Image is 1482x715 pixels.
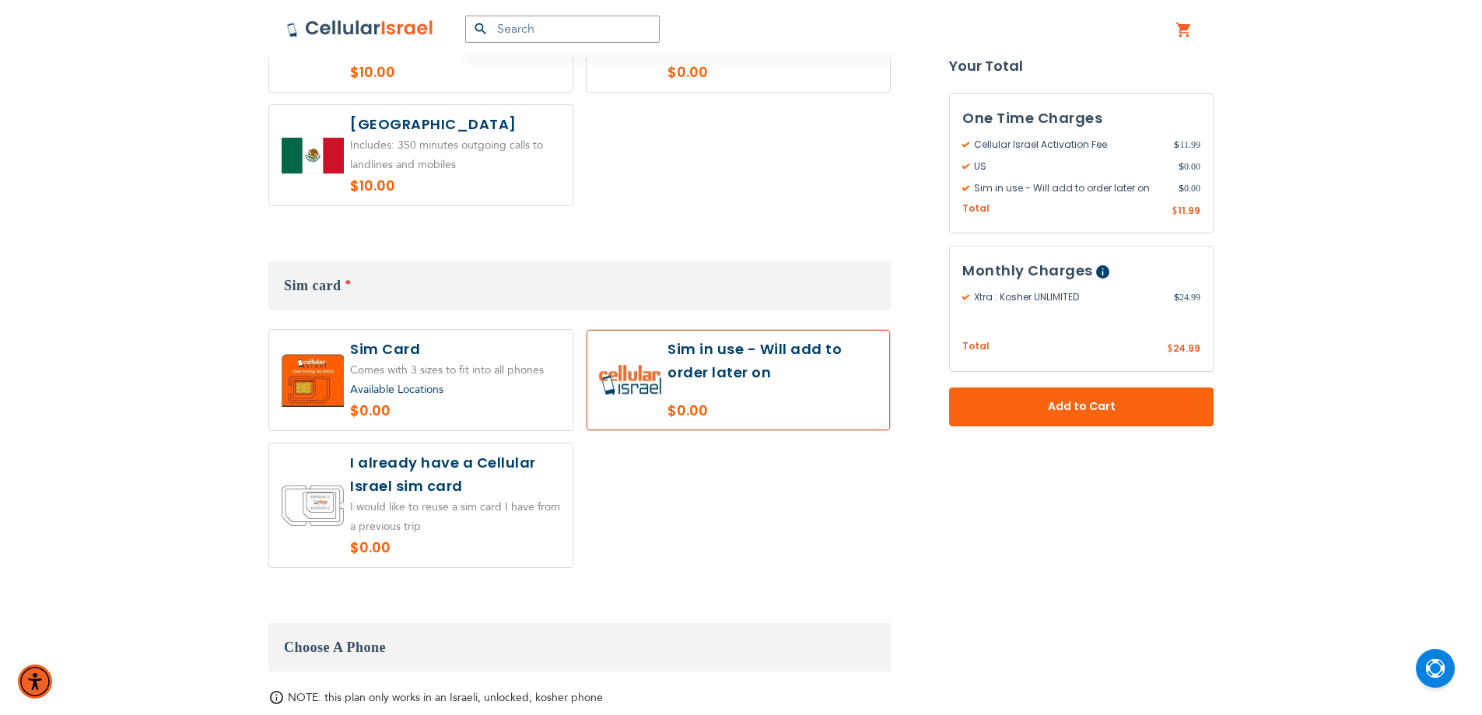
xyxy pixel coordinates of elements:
span: 11.99 [1178,204,1200,217]
span: Sim in use - Will add to order later on [962,181,1179,195]
input: Search [465,16,660,43]
a: Available Locations [350,382,443,397]
span: 0.00 [1179,181,1200,195]
span: $ [1174,138,1179,152]
span: $ [1174,291,1179,305]
strong: Your Total [949,54,1214,78]
span: Sim card [284,278,342,293]
span: Add to Cart [1000,399,1162,415]
span: $ [1167,343,1173,357]
span: $ [1179,181,1184,195]
img: Cellular Israel Logo [286,19,434,38]
button: Add to Cart [949,387,1214,426]
span: Xtra : Kosher UNLIMITED [962,291,1174,305]
span: Cellular Israel Activation Fee [962,138,1174,152]
span: Total [962,340,990,355]
span: NOTE: this plan only works in an Israeli, unlocked, kosher phone [288,690,603,705]
span: Help [1096,266,1109,279]
span: $ [1172,205,1178,219]
span: Choose A Phone [284,640,386,655]
div: Accessibility Menu [18,664,52,699]
span: Monthly Charges [962,261,1093,281]
span: Total [962,202,990,216]
span: 11.99 [1174,138,1200,152]
span: 0.00 [1179,159,1200,173]
span: 24.99 [1173,342,1200,356]
span: 24.99 [1174,291,1200,305]
h3: One Time Charges [962,107,1200,130]
span: $ [1179,159,1184,173]
span: US [962,159,1179,173]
